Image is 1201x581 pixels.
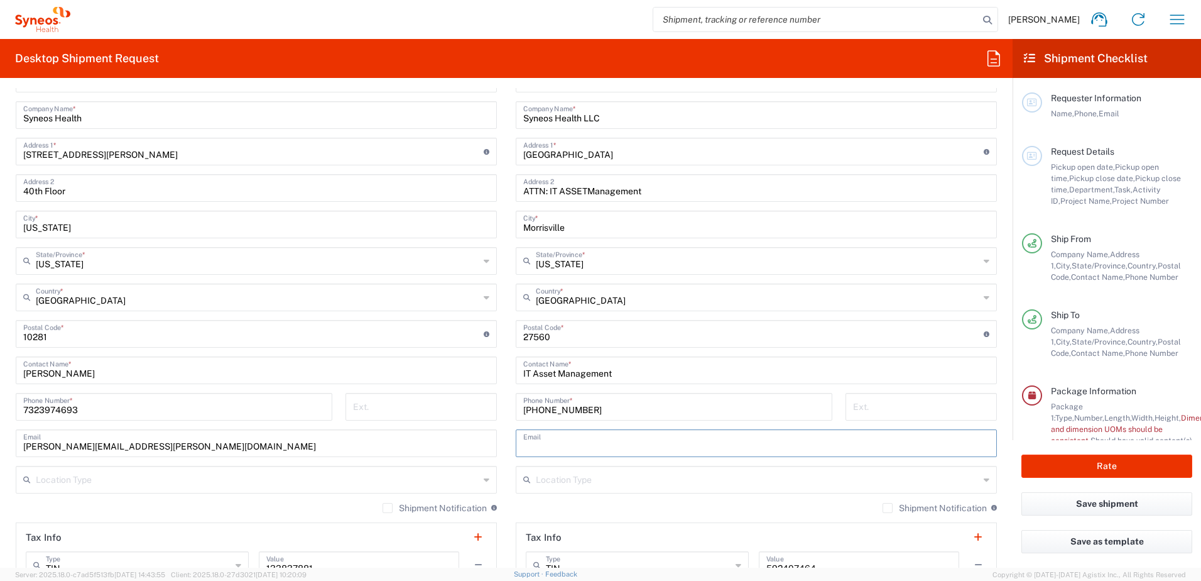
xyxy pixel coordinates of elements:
[1125,272,1178,282] span: Phone Number
[1051,310,1080,320] span: Ship To
[1021,455,1192,478] button: Rate
[1024,51,1148,66] h2: Shipment Checklist
[1051,162,1115,172] span: Pickup open date,
[545,570,577,578] a: Feedback
[1069,185,1114,194] span: Department,
[1055,413,1074,423] span: Type,
[1051,234,1091,244] span: Ship From
[1090,436,1192,445] span: Should have valid content(s)
[1128,337,1158,346] span: Country,
[15,571,165,578] span: Server: 2025.18.0-c7ad5f513fb
[171,571,307,578] span: Client: 2025.18.0-27d3021
[15,51,159,66] h2: Desktop Shipment Request
[653,8,979,31] input: Shipment, tracking or reference number
[1051,109,1074,118] span: Name,
[1114,185,1133,194] span: Task,
[1051,402,1083,423] span: Package 1:
[1051,326,1110,335] span: Company Name,
[1074,109,1099,118] span: Phone,
[1128,261,1158,270] span: Country,
[1104,413,1131,423] span: Length,
[1051,250,1110,259] span: Company Name,
[1051,386,1136,396] span: Package Information
[114,571,165,578] span: [DATE] 14:43:55
[1072,261,1128,270] span: State/Province,
[383,503,487,513] label: Shipment Notification
[1074,413,1104,423] span: Number,
[1051,147,1114,157] span: Request Details
[514,570,545,578] a: Support
[1008,14,1080,25] span: [PERSON_NAME]
[26,531,62,544] h2: Tax Info
[1099,109,1119,118] span: Email
[1060,196,1112,206] span: Project Name,
[1056,337,1072,346] span: City,
[1125,348,1178,358] span: Phone Number
[1155,413,1181,423] span: Height,
[992,569,1186,580] span: Copyright © [DATE]-[DATE] Agistix Inc., All Rights Reserved
[1112,196,1169,206] span: Project Number
[1069,174,1135,183] span: Pickup close date,
[1131,413,1155,423] span: Width,
[1071,348,1125,358] span: Contact Name,
[1071,272,1125,282] span: Contact Name,
[883,503,987,513] label: Shipment Notification
[1051,93,1141,103] span: Requester Information
[1021,492,1192,516] button: Save shipment
[1056,261,1072,270] span: City,
[1072,337,1128,346] span: State/Province,
[1021,530,1192,553] button: Save as template
[526,531,562,544] h2: Tax Info
[256,571,307,578] span: [DATE] 10:20:09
